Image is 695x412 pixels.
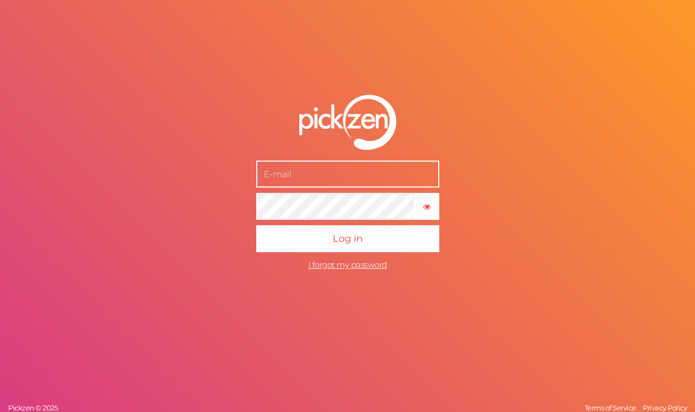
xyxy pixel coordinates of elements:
a: Terms of Service [582,403,639,412]
span: Log in [333,233,363,245]
span: Terms of Service [585,403,636,412]
button: Log in [256,225,439,252]
img: pz-logo-white.png [299,95,396,150]
a: I forgot my password [308,260,387,270]
a: Pickzen © 2025 [5,403,60,412]
a: Privacy Policy [640,403,690,412]
span: Privacy Policy [643,403,687,412]
input: E-mail [256,160,439,187]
